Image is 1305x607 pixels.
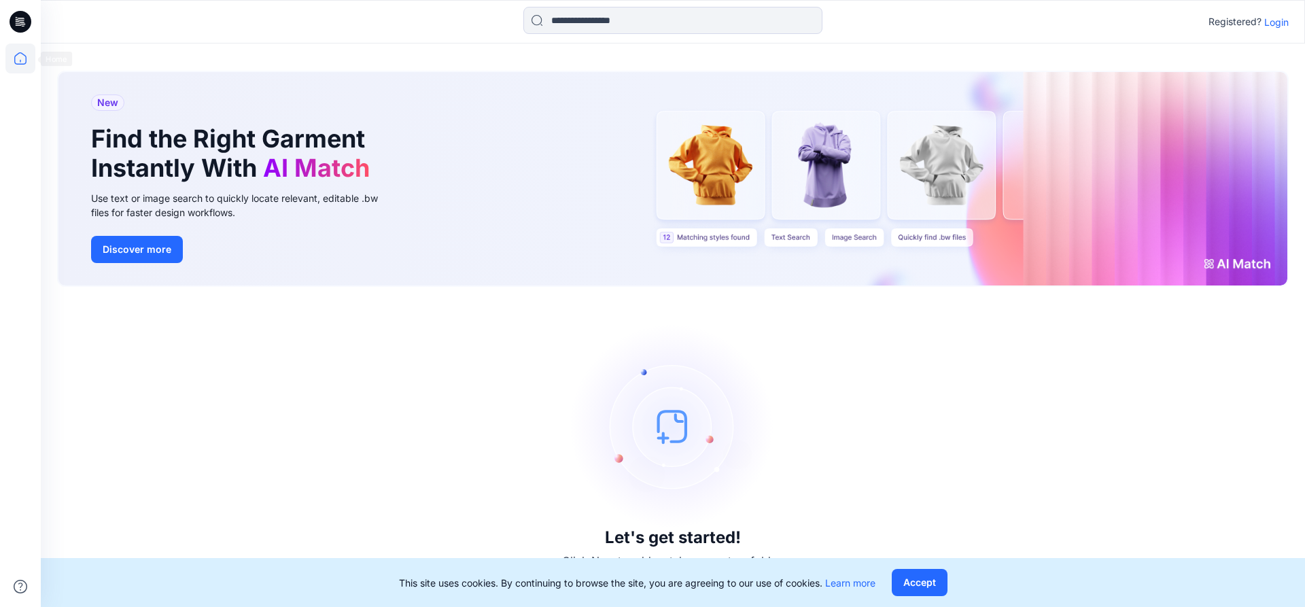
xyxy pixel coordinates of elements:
[91,236,183,263] button: Discover more
[562,553,784,569] p: Click New to add a style or create a folder.
[571,324,775,528] img: empty-state-image.svg
[1264,15,1289,29] p: Login
[605,528,741,547] h3: Let's get started!
[97,94,118,111] span: New
[1208,14,1261,30] p: Registered?
[399,576,875,590] p: This site uses cookies. By continuing to browse the site, you are agreeing to our use of cookies.
[825,577,875,589] a: Learn more
[892,569,947,596] button: Accept
[91,191,397,220] div: Use text or image search to quickly locate relevant, editable .bw files for faster design workflows.
[91,124,377,183] h1: Find the Right Garment Instantly With
[263,153,370,183] span: AI Match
